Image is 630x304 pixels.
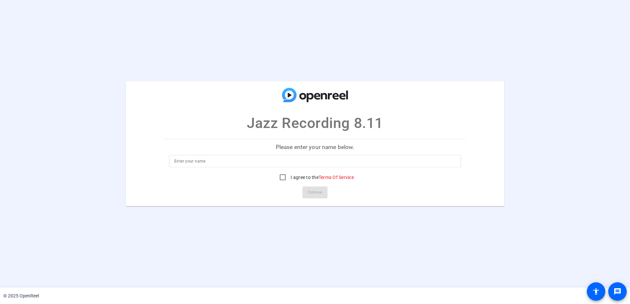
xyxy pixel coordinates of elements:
p: Please enter your name below. [164,139,466,155]
p: Jazz Recording 8.11 [247,112,383,134]
mat-icon: message [614,288,621,295]
label: I agree to the [289,174,354,181]
a: Terms Of Service [319,175,354,180]
div: © 2025 OpenReel [3,292,39,299]
img: company-logo [282,88,348,102]
input: Enter your name [174,157,456,165]
mat-icon: accessibility [592,288,600,295]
